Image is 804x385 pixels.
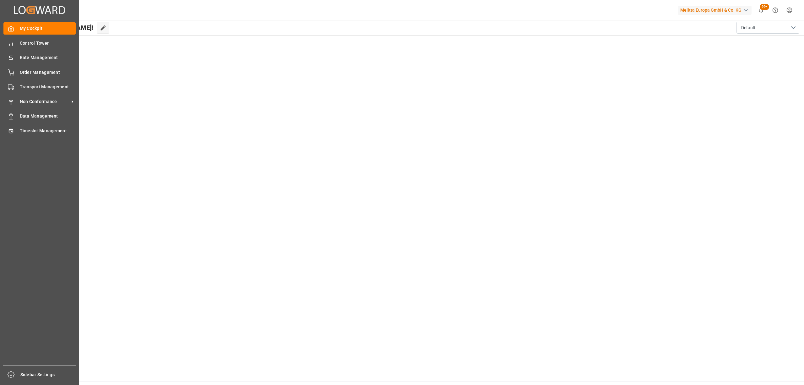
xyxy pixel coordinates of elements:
span: Timeslot Management [20,128,76,134]
span: My Cockpit [20,25,76,32]
span: Transport Management [20,84,76,90]
span: Order Management [20,69,76,76]
a: Transport Management [3,81,76,93]
span: Non Conformance [20,98,69,105]
span: Rate Management [20,54,76,61]
a: Data Management [3,110,76,122]
a: My Cockpit [3,22,76,35]
button: open menu [736,22,799,34]
span: Data Management [20,113,76,119]
a: Order Management [3,66,76,78]
button: show 100 new notifications [754,3,768,17]
button: Melitta Europa GmbH & Co. KG [678,4,754,16]
span: Control Tower [20,40,76,47]
div: Melitta Europa GmbH & Co. KG [678,6,752,15]
span: 99+ [760,4,769,10]
a: Timeslot Management [3,124,76,137]
span: Sidebar Settings [20,371,77,378]
a: Rate Management [3,52,76,64]
span: Default [741,25,755,31]
a: Control Tower [3,37,76,49]
button: Help Center [768,3,782,17]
